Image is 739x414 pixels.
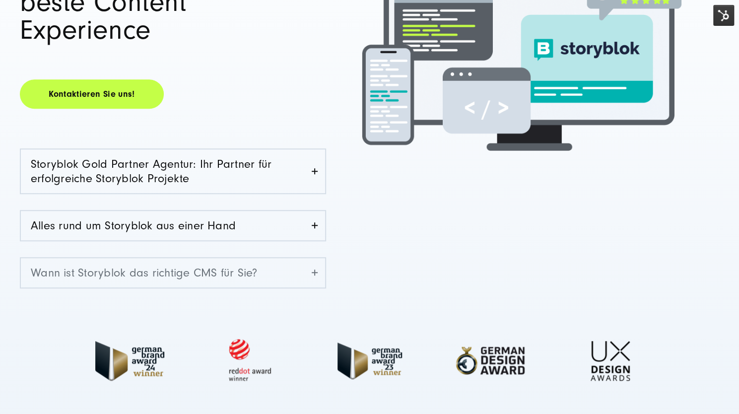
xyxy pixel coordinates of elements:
img: German Brand Award 2023 Winner - zertifizierte storyblok Agentur - Storyblok partner Agentur SUNZ... [322,334,417,388]
a: Kontaktieren Sie uns! [20,79,164,109]
a: Wann ist Storyblok das richtige CMS für Sie? [21,258,325,287]
img: German-Brand-Award-2024 winner - zertifizierte storyblok Agentur - Storyblok partner Agentur SUNZ... [82,334,177,389]
img: Red Dot Award winner - zertifizierte storyblok Agentur - Storyblok partner Agentur SUNZINET [202,331,297,391]
img: UX Design Awards - zertifizierte storyblok Agentur - Storyblok partner Agentur SUNZINET [562,331,658,391]
a: Alles rund um Storyblok aus einer Hand [21,211,325,240]
img: HubSpot Tools-Menüschalter [713,5,734,26]
a: Storyblok Gold Partner Agentur: Ihr Partner für erfolgreiche Storyblok Projekte [21,149,325,193]
img: German-Design-Award - zertifizierte storyblok Agentur - Storyblok partner Agentur SUNZINET [442,341,537,381]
